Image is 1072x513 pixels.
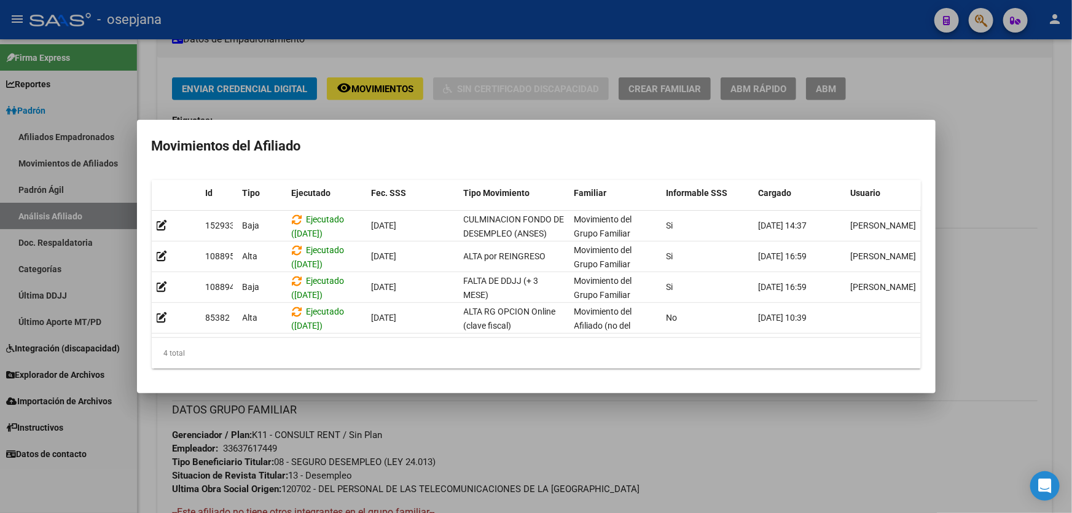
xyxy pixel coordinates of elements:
[759,188,792,198] span: Cargado
[464,251,546,261] span: ALTA por REINGRESO
[243,221,260,230] span: Baja
[206,221,235,230] span: 152933
[851,282,917,292] span: [PERSON_NAME]
[243,251,258,261] span: Alta
[759,282,807,292] span: [DATE] 16:59
[367,180,459,206] datatable-header-cell: Fec. SSS
[569,180,662,206] datatable-header-cell: Familiar
[574,276,632,300] span: Movimiento del Grupo Familiar
[851,221,917,230] span: [PERSON_NAME]
[464,214,565,238] span: CULMINACION FONDO DE DESEMPLEO (ANSES)
[574,245,632,269] span: Movimiento del Grupo Familiar
[851,251,917,261] span: [PERSON_NAME]
[238,180,287,206] datatable-header-cell: Tipo
[292,188,331,198] span: Ejecutado
[292,307,345,331] span: Ejecutado ([DATE])
[152,338,921,369] div: 4 total
[152,135,921,158] h2: Movimientos del Afiliado
[292,276,345,300] span: Ejecutado ([DATE])
[372,282,397,292] span: [DATE]
[372,188,407,198] span: Fec. SSS
[1030,471,1060,501] div: Open Intercom Messenger
[206,282,235,292] span: 108894
[759,313,807,323] span: [DATE] 10:39
[372,313,397,323] span: [DATE]
[754,180,846,206] datatable-header-cell: Cargado
[243,282,260,292] span: Baja
[464,188,530,198] span: Tipo Movimiento
[667,313,678,323] span: No
[372,251,397,261] span: [DATE]
[667,188,728,198] span: Informable SSS
[574,188,607,198] span: Familiar
[574,307,632,345] span: Movimiento del Afiliado (no del grupo)
[372,221,397,230] span: [DATE]
[759,251,807,261] span: [DATE] 16:59
[574,214,632,238] span: Movimiento del Grupo Familiar
[243,188,260,198] span: Tipo
[464,307,556,331] span: ALTA RG OPCION Online (clave fiscal)
[667,282,673,292] span: Si
[667,221,673,230] span: Si
[667,251,673,261] span: Si
[243,313,258,323] span: Alta
[846,180,938,206] datatable-header-cell: Usuario
[287,180,367,206] datatable-header-cell: Ejecutado
[201,180,238,206] datatable-header-cell: Id
[292,245,345,269] span: Ejecutado ([DATE])
[759,221,807,230] span: [DATE] 14:37
[464,276,539,300] span: FALTA DE DDJJ (+ 3 MESE)
[292,214,345,238] span: Ejecutado ([DATE])
[662,180,754,206] datatable-header-cell: Informable SSS
[206,313,230,323] span: 85382
[851,188,881,198] span: Usuario
[206,251,235,261] span: 108895
[206,188,213,198] span: Id
[459,180,569,206] datatable-header-cell: Tipo Movimiento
